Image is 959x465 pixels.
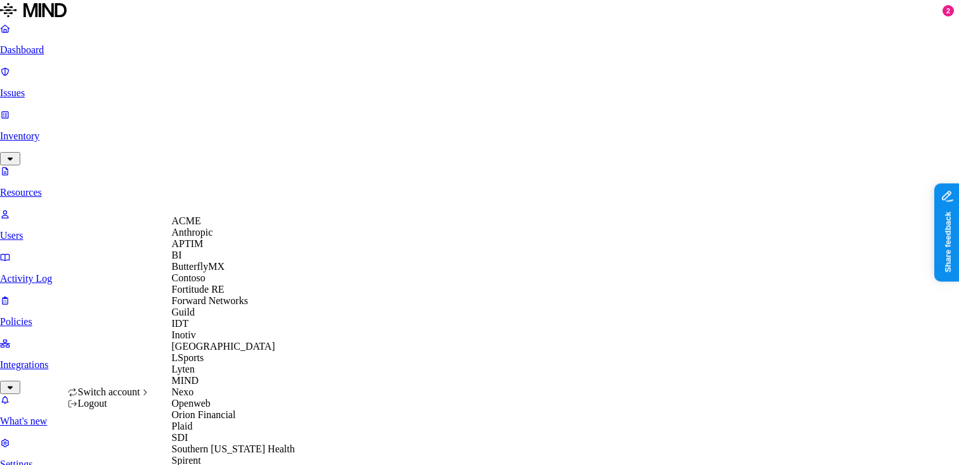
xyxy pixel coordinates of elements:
[172,307,195,317] span: Guild
[172,341,275,352] span: [GEOGRAPHIC_DATA]
[172,284,225,295] span: Fortitude RE
[172,364,195,374] span: Lyten
[172,375,199,386] span: MIND
[172,421,193,431] span: Plaid
[172,409,236,420] span: Orion Financial
[172,386,194,397] span: Nexo
[68,398,150,409] div: Logout
[172,238,204,249] span: APTIM
[172,432,188,443] span: SDI
[172,398,211,409] span: Openweb
[172,329,196,340] span: Inotiv
[78,386,140,397] span: Switch account
[172,443,295,454] span: Southern [US_STATE] Health
[172,272,205,283] span: Contoso
[172,261,225,272] span: ButterflyMX
[172,318,189,329] span: IDT
[172,250,182,260] span: BI
[172,295,248,306] span: Forward Networks
[172,352,204,363] span: LSports
[172,215,201,226] span: ACME
[172,227,213,238] span: Anthropic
